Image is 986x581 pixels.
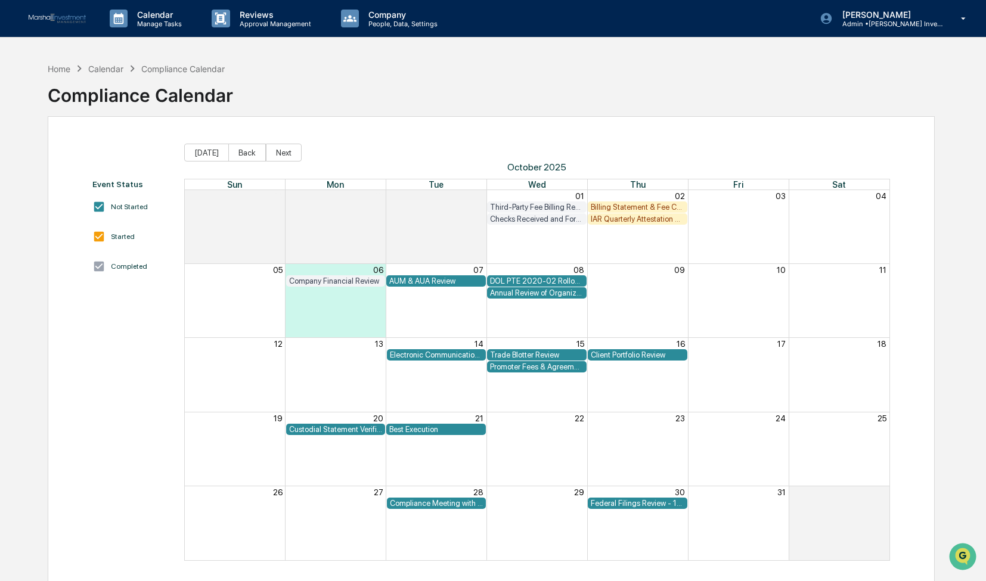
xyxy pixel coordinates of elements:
div: Compliance Calendar [48,75,233,106]
button: 16 [677,339,685,349]
button: Start new chat [203,94,217,108]
button: 14 [475,339,483,349]
a: 🔎Data Lookup [7,167,80,189]
span: Wed [528,179,546,189]
p: Calendar [128,10,188,20]
button: Next [266,144,302,161]
button: 25 [878,414,886,423]
div: Custodial Statement Verification [289,425,383,434]
a: 🖐️Preclearance [7,145,82,166]
div: IAR Quarterly Attestation Review [591,215,684,223]
div: Billing Statement & Fee Calculations Report Review [591,203,684,212]
button: 03 [776,191,786,201]
p: Admin • [PERSON_NAME] Investment Management [833,20,944,28]
button: 02 [675,191,685,201]
button: 24 [776,414,786,423]
button: 28 [473,487,483,497]
button: 05 [273,265,283,275]
span: Sun [227,179,242,189]
div: Compliance Meeting with Management [390,499,483,508]
button: [DATE] [184,144,229,161]
span: Attestations [98,150,148,161]
button: 23 [675,414,685,423]
div: Start new chat [41,91,196,102]
div: Month View [184,179,890,561]
button: 07 [473,265,483,275]
button: 04 [876,191,886,201]
div: Started [111,232,135,241]
span: Sat [832,179,846,189]
div: Event Status [92,179,172,189]
p: How can we help? [12,24,217,44]
div: Promoter Fees & Agreement Review [490,362,584,371]
p: Reviews [230,10,317,20]
button: 27 [374,487,383,497]
button: 26 [273,487,283,497]
div: 🖐️ [12,151,21,160]
p: People, Data, Settings [359,20,444,28]
img: logo [29,14,86,24]
div: We're available if you need us! [41,102,151,112]
span: Data Lookup [24,172,75,184]
button: 09 [674,265,685,275]
button: 20 [373,414,383,423]
button: 01 [878,487,886,497]
button: 12 [274,339,283,349]
div: Completed [111,262,147,271]
div: AUM & AUA Review [389,276,483,285]
span: Pylon [119,201,144,210]
a: 🗄️Attestations [82,145,153,166]
div: Not Started [111,203,148,211]
a: Powered byPylon [84,201,144,210]
span: Preclearance [24,150,77,161]
button: 21 [475,414,483,423]
div: Third-Party Fee Billing Review [490,203,584,212]
button: 10 [777,265,786,275]
div: Compliance Calendar [141,64,225,74]
button: 17 [777,339,786,349]
div: Client Portfolio Review [591,350,684,359]
button: 22 [575,414,584,423]
button: 28 [272,191,283,201]
button: 29 [574,487,584,497]
span: Mon [327,179,344,189]
p: Manage Tasks [128,20,188,28]
button: 15 [576,339,584,349]
p: Approval Management [230,20,317,28]
button: 06 [373,265,383,275]
div: 🗄️ [86,151,96,160]
button: Back [228,144,266,161]
div: DOL PTE 2020-02 Rollover & IRA to IRA Account Review [490,276,584,285]
button: 19 [274,414,283,423]
button: 18 [878,339,886,349]
button: 31 [777,487,786,497]
div: Checks Received and Forwarded Log [490,215,584,223]
div: 🔎 [12,173,21,183]
span: Fri [733,179,743,189]
button: 13 [375,339,383,349]
button: 08 [573,265,584,275]
div: Trade Blotter Review [490,350,584,359]
div: Best Execution [389,425,483,434]
span: Tue [429,179,444,189]
button: 30 [675,487,685,497]
span: October 2025 [184,161,890,173]
div: Calendar [88,64,123,74]
div: Company Financial Review [289,276,383,285]
div: Annual Review of Organizational Documents [490,288,584,297]
div: Home [48,64,70,74]
iframe: Open customer support [948,542,980,574]
button: 01 [575,191,584,201]
div: Federal Filings Review - 13F [591,499,684,508]
button: 30 [473,191,483,201]
button: 11 [879,265,886,275]
button: 29 [373,191,383,201]
span: Thu [630,179,646,189]
p: [PERSON_NAME] [833,10,944,20]
img: 1746055101610-c473b297-6a78-478c-a979-82029cc54cd1 [12,91,33,112]
p: Company [359,10,444,20]
div: Electronic Communication Review [390,350,483,359]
